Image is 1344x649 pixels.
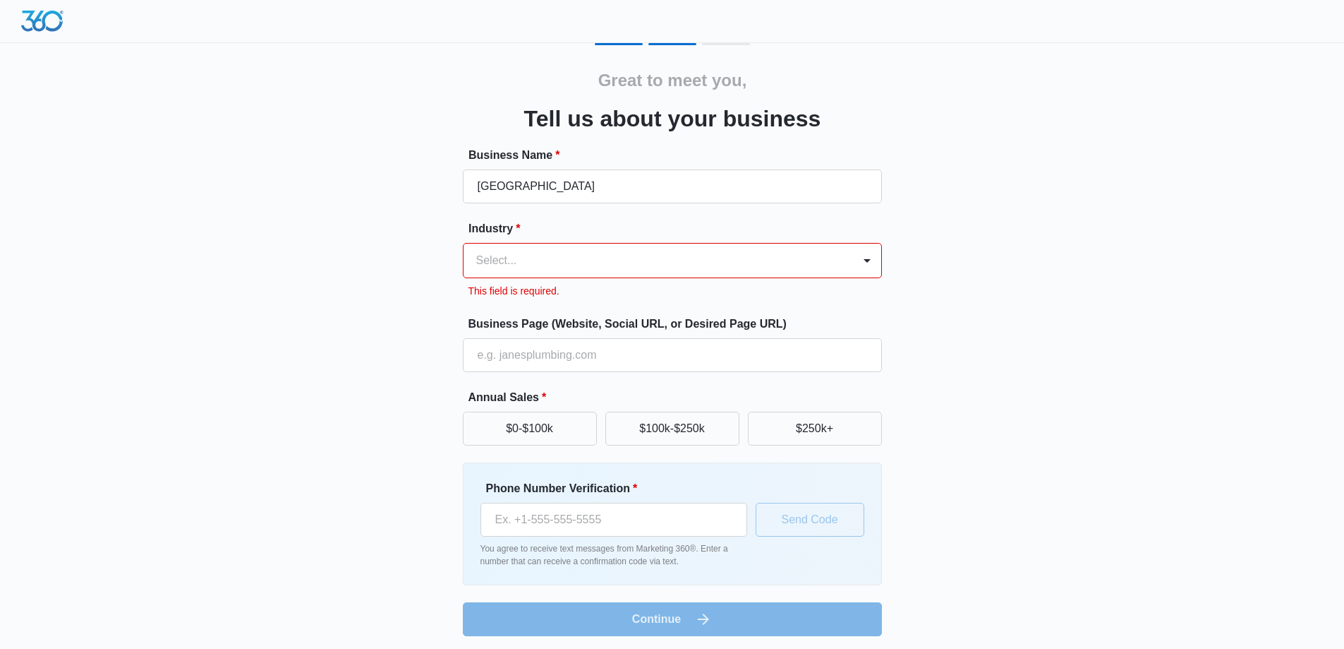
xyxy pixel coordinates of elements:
[468,389,888,406] label: Annual Sales
[598,68,746,93] h2: Great to meet you,
[468,284,882,299] p: This field is required.
[486,480,753,497] label: Phone Number Verification
[748,412,882,446] button: $250k+
[523,102,821,136] h3: Tell us about your business
[463,169,882,203] input: e.g. Jane's Plumbing
[468,316,888,333] label: Business Page (Website, Social URL, or Desired Page URL)
[468,147,888,164] label: Business Name
[480,503,747,537] input: Ex. +1-555-555-5555
[463,338,882,372] input: e.g. janesplumbing.com
[468,220,888,237] label: Industry
[480,542,747,568] p: You agree to receive text messages from Marketing 360®. Enter a number that can receive a confirm...
[605,412,739,446] button: $100k-$250k
[463,412,597,446] button: $0-$100k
